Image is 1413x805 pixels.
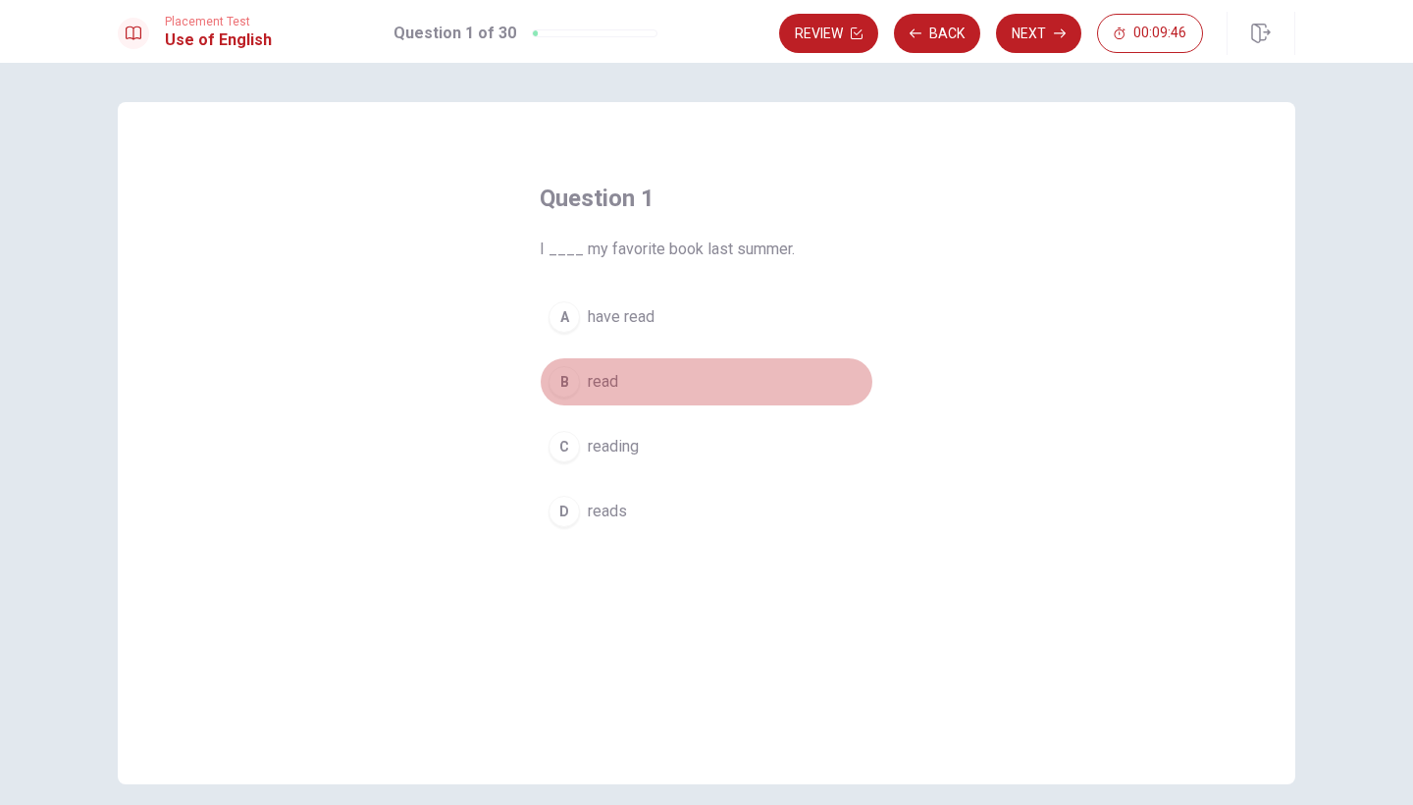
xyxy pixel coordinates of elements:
span: reads [588,500,627,523]
h1: Use of English [165,28,272,52]
button: Bread [540,357,873,406]
button: Ahave read [540,293,873,342]
div: C [549,431,580,462]
div: B [549,366,580,398]
button: 00:09:46 [1097,14,1203,53]
span: 00:09:46 [1133,26,1186,41]
h4: Question 1 [540,183,873,214]
span: I ____ my favorite book last summer. [540,238,873,261]
span: read [588,370,618,394]
h1: Question 1 of 30 [393,22,516,45]
span: Placement Test [165,15,272,28]
div: A [549,301,580,333]
button: Dreads [540,487,873,536]
button: Next [996,14,1081,53]
button: Back [894,14,980,53]
button: Creading [540,422,873,471]
div: D [549,496,580,527]
span: reading [588,435,639,458]
span: have read [588,305,654,329]
button: Review [779,14,878,53]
